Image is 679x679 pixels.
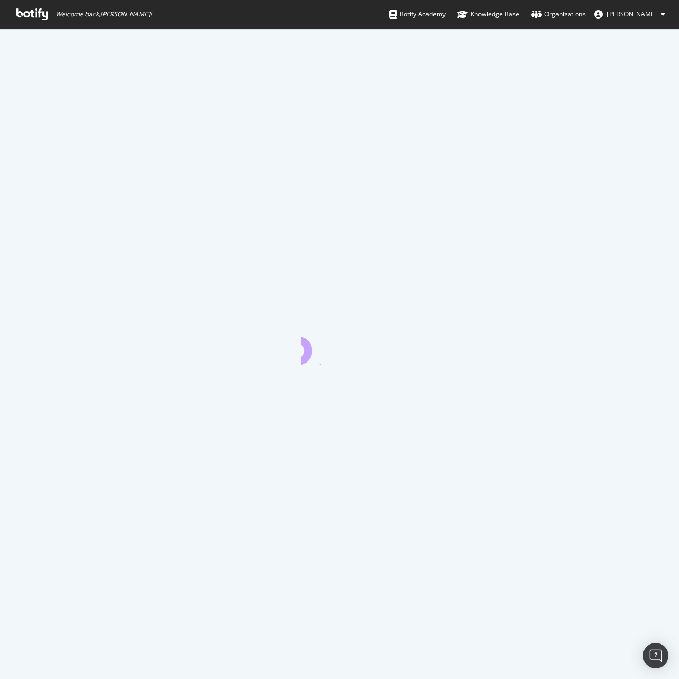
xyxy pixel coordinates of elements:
[56,10,152,19] span: Welcome back, [PERSON_NAME] !
[586,6,674,23] button: [PERSON_NAME]
[301,327,378,365] div: animation
[531,9,586,20] div: Organizations
[389,9,446,20] div: Botify Academy
[457,9,519,20] div: Knowledge Base
[643,643,668,668] div: Open Intercom Messenger
[607,10,657,19] span: Adrian Wilks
